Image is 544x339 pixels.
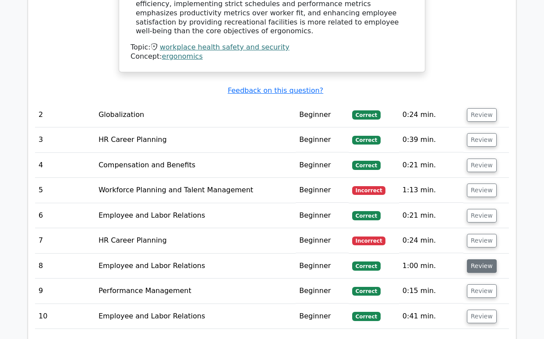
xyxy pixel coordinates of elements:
[296,203,348,228] td: Beginner
[352,261,381,270] span: Correct
[467,259,497,273] button: Review
[35,153,95,178] td: 4
[35,228,95,253] td: 7
[296,102,348,127] td: Beginner
[35,102,95,127] td: 2
[296,228,348,253] td: Beginner
[352,237,386,245] span: Incorrect
[467,159,497,172] button: Review
[399,279,463,304] td: 0:15 min.
[35,254,95,279] td: 8
[296,127,348,152] td: Beginner
[352,110,381,119] span: Correct
[296,254,348,279] td: Beginner
[399,102,463,127] td: 0:24 min.
[296,304,348,329] td: Beginner
[35,304,95,329] td: 10
[35,203,95,228] td: 6
[467,133,497,147] button: Review
[399,153,463,178] td: 0:21 min.
[95,304,296,329] td: Employee and Labor Relations
[467,310,497,323] button: Review
[399,178,463,203] td: 1:13 min.
[35,279,95,304] td: 9
[352,312,381,321] span: Correct
[467,234,497,247] button: Review
[95,228,296,253] td: HR Career Planning
[399,304,463,329] td: 0:41 min.
[352,136,381,145] span: Correct
[399,127,463,152] td: 0:39 min.
[95,254,296,279] td: Employee and Labor Relations
[296,153,348,178] td: Beginner
[399,203,463,228] td: 0:21 min.
[131,43,413,52] div: Topic:
[95,102,296,127] td: Globalization
[95,178,296,203] td: Workforce Planning and Talent Management
[296,279,348,304] td: Beginner
[131,52,413,61] div: Concept:
[95,203,296,228] td: Employee and Labor Relations
[160,43,290,51] a: workplace health safety and security
[467,284,497,298] button: Review
[467,108,497,122] button: Review
[228,86,323,95] a: Feedback on this question?
[399,228,463,253] td: 0:24 min.
[352,161,381,169] span: Correct
[95,153,296,178] td: Compensation and Benefits
[352,211,381,220] span: Correct
[95,127,296,152] td: HR Career Planning
[352,186,386,195] span: Incorrect
[95,279,296,304] td: Performance Management
[467,184,497,197] button: Review
[162,52,203,60] a: ergonomics
[35,127,95,152] td: 3
[35,178,95,203] td: 5
[296,178,348,203] td: Beginner
[352,287,381,296] span: Correct
[467,209,497,222] button: Review
[399,254,463,279] td: 1:00 min.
